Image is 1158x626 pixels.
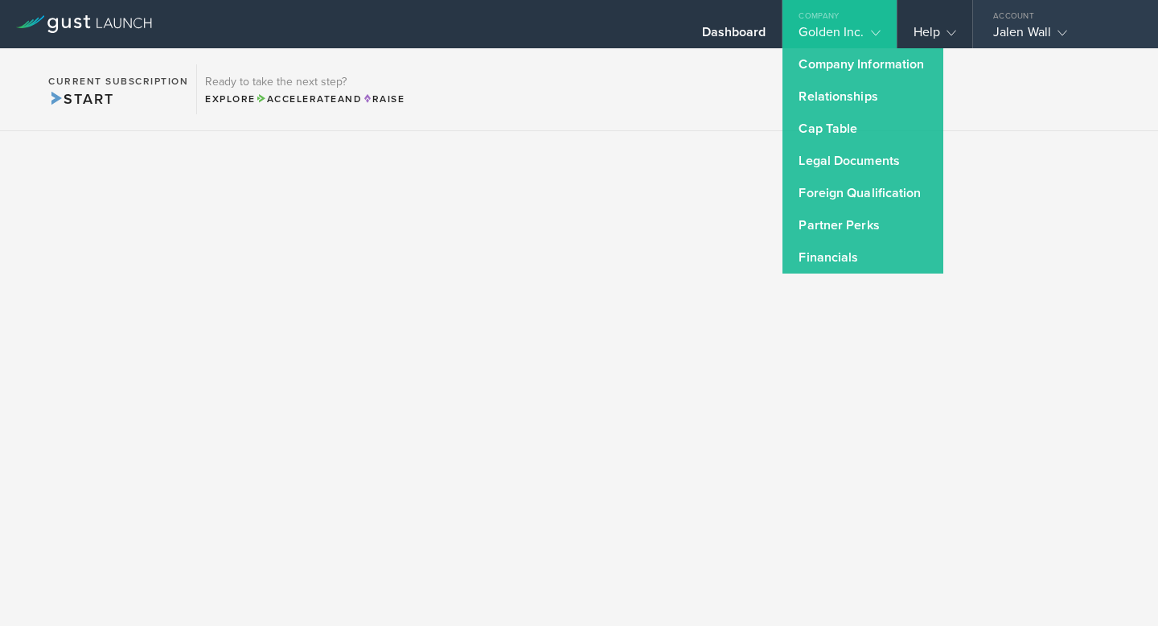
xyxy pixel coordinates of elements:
[205,76,404,88] h3: Ready to take the next step?
[914,24,956,48] div: Help
[702,24,766,48] div: Dashboard
[993,24,1130,48] div: Jalen Wall
[1078,549,1158,626] iframe: Chat Widget
[362,93,404,105] span: Raise
[256,93,363,105] span: and
[205,92,404,106] div: Explore
[196,64,413,114] div: Ready to take the next step?ExploreAccelerateandRaise
[256,93,338,105] span: Accelerate
[48,76,188,86] h2: Current Subscription
[799,24,880,48] div: Golden Inc.
[48,90,113,108] span: Start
